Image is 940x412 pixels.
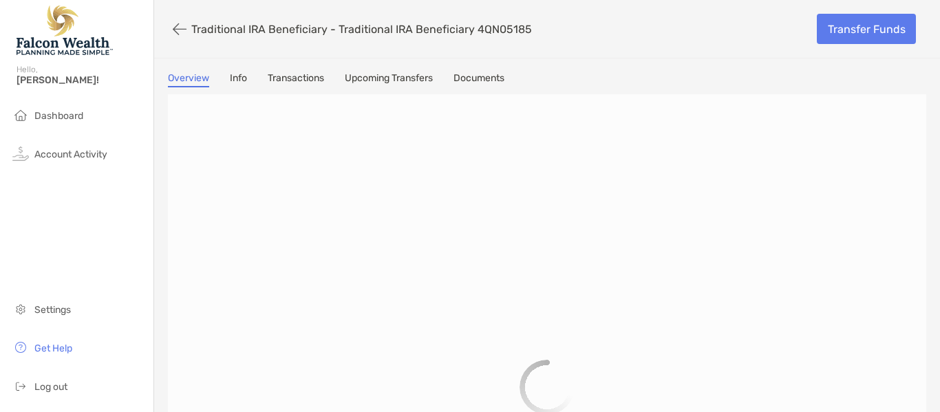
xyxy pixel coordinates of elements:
[12,301,29,317] img: settings icon
[268,72,324,87] a: Transactions
[17,74,145,86] span: [PERSON_NAME]!
[12,145,29,162] img: activity icon
[17,6,113,55] img: Falcon Wealth Planning Logo
[230,72,247,87] a: Info
[817,14,916,44] a: Transfer Funds
[34,149,107,160] span: Account Activity
[34,343,72,354] span: Get Help
[34,381,67,393] span: Log out
[345,72,433,87] a: Upcoming Transfers
[34,304,71,316] span: Settings
[12,378,29,394] img: logout icon
[168,72,209,87] a: Overview
[191,23,532,36] p: Traditional IRA Beneficiary - Traditional IRA Beneficiary 4QN05185
[12,107,29,123] img: household icon
[34,110,83,122] span: Dashboard
[12,339,29,356] img: get-help icon
[453,72,504,87] a: Documents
